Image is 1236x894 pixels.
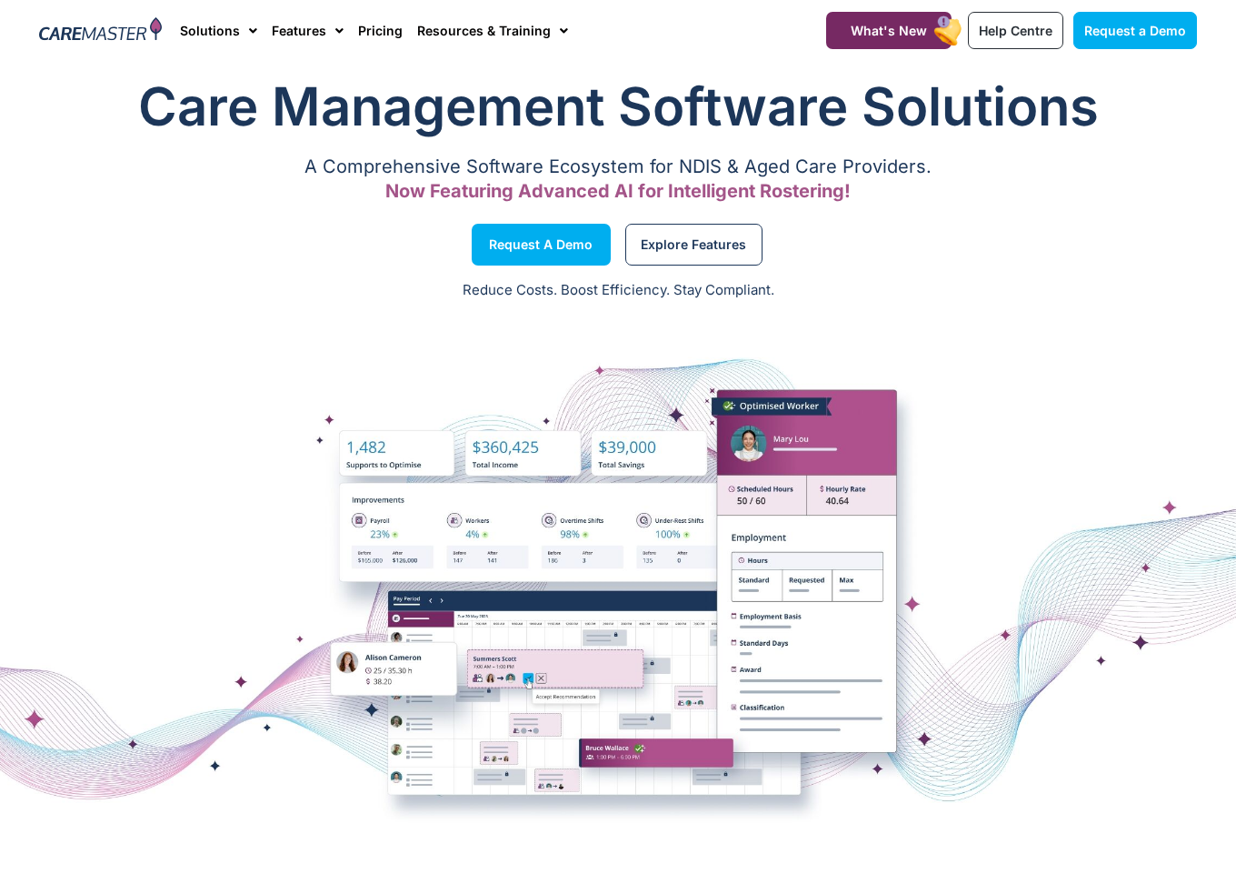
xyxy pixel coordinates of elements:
span: Request a Demo [489,240,593,249]
a: Request a Demo [472,224,611,266]
a: What's New [826,12,952,49]
p: A Comprehensive Software Ecosystem for NDIS & Aged Care Providers. [39,161,1197,173]
a: Request a Demo [1073,12,1197,49]
p: Reduce Costs. Boost Efficiency. Stay Compliant. [11,280,1225,301]
img: CareMaster Logo [39,17,162,45]
h1: Care Management Software Solutions [39,70,1197,143]
a: Explore Features [625,224,763,266]
span: Explore Features [641,240,746,249]
span: Request a Demo [1084,23,1186,38]
span: Help Centre [979,23,1052,38]
span: What's New [851,23,927,38]
span: Now Featuring Advanced AI for Intelligent Rostering! [385,180,851,202]
a: Help Centre [968,12,1063,49]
